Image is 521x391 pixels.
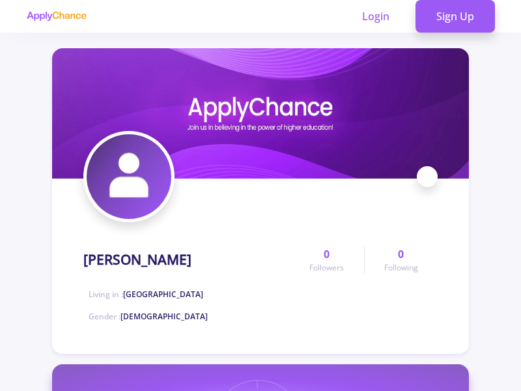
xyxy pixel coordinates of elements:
[324,246,330,262] span: 0
[26,11,87,22] img: applychance logo text only
[290,246,363,274] a: 0Followers
[398,246,404,262] span: 0
[83,252,191,268] h1: [PERSON_NAME]
[89,311,208,322] span: Gender :
[364,246,438,274] a: 0Following
[384,262,418,274] span: Following
[52,48,469,179] img: Shaghayegh Momenicover image
[87,134,171,219] img: Shaghayegh Momeniavatar
[89,289,203,300] span: Living in :
[120,311,208,322] span: [DEMOGRAPHIC_DATA]
[123,289,203,300] span: [GEOGRAPHIC_DATA]
[309,262,344,274] span: Followers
